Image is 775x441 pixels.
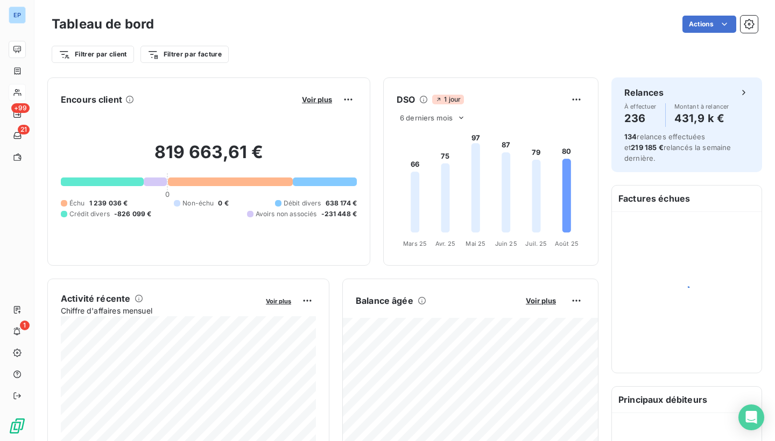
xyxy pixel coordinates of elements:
span: 6 derniers mois [400,113,453,122]
button: Filtrer par client [52,46,134,63]
span: Montant à relancer [674,103,729,110]
div: Open Intercom Messenger [738,404,764,430]
tspan: Mars 25 [403,240,427,247]
span: À effectuer [624,103,657,110]
button: Voir plus [263,296,294,305]
h6: Principaux débiteurs [612,387,762,412]
span: Chiffre d'affaires mensuel [61,305,258,316]
span: 219 185 € [631,143,663,152]
span: 0 € [218,198,228,208]
h6: Activité récente [61,292,130,305]
h6: Factures échues [612,186,762,211]
span: 638 174 € [326,198,357,208]
h6: Encours client [61,93,122,106]
span: relances effectuées et relancés la semaine dernière. [624,132,731,162]
tspan: Juil. 25 [525,240,547,247]
tspan: Avr. 25 [435,240,455,247]
tspan: Août 25 [555,240,579,247]
button: Actions [682,16,736,33]
button: Filtrer par facture [140,46,229,63]
span: 1 jour [432,95,464,104]
tspan: Juin 25 [495,240,517,247]
h3: Tableau de bord [52,15,154,34]
h4: 431,9 k € [674,110,729,127]
span: Voir plus [526,296,556,305]
tspan: Mai 25 [466,240,485,247]
div: EP [9,6,26,24]
span: 1 [20,321,30,330]
span: Voir plus [266,297,291,305]
span: Voir plus [302,95,332,104]
h6: DSO [397,93,415,106]
span: Crédit divers [69,209,110,219]
span: Non-échu [182,198,214,208]
span: -826 099 € [114,209,152,219]
span: Débit divers [284,198,321,208]
button: Voir plus [523,296,559,305]
h2: 819 663,61 € [61,141,357,174]
a: 21 [9,127,25,144]
span: 0 [165,190,170,198]
span: 1 239 036 € [89,198,128,208]
img: Logo LeanPay [9,417,26,435]
span: +99 [11,103,30,113]
span: Échu [69,198,85,208]
span: 134 [624,132,637,141]
span: 21 [18,125,30,134]
h4: 236 [624,110,657,127]
span: Avoirs non associés [256,209,317,219]
a: +99 [9,105,25,123]
h6: Balance âgée [356,294,413,307]
span: -231 448 € [321,209,357,219]
button: Voir plus [299,95,335,104]
h6: Relances [624,86,664,99]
